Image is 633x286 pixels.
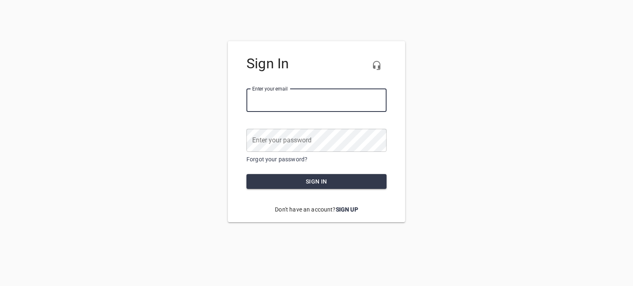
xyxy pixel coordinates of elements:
h4: Sign In [246,56,387,72]
a: Sign Up [336,206,358,213]
a: Forgot your password? [246,156,307,163]
button: Sign in [246,174,387,189]
span: Sign in [253,177,380,187]
p: Don't have an account? [246,199,387,220]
